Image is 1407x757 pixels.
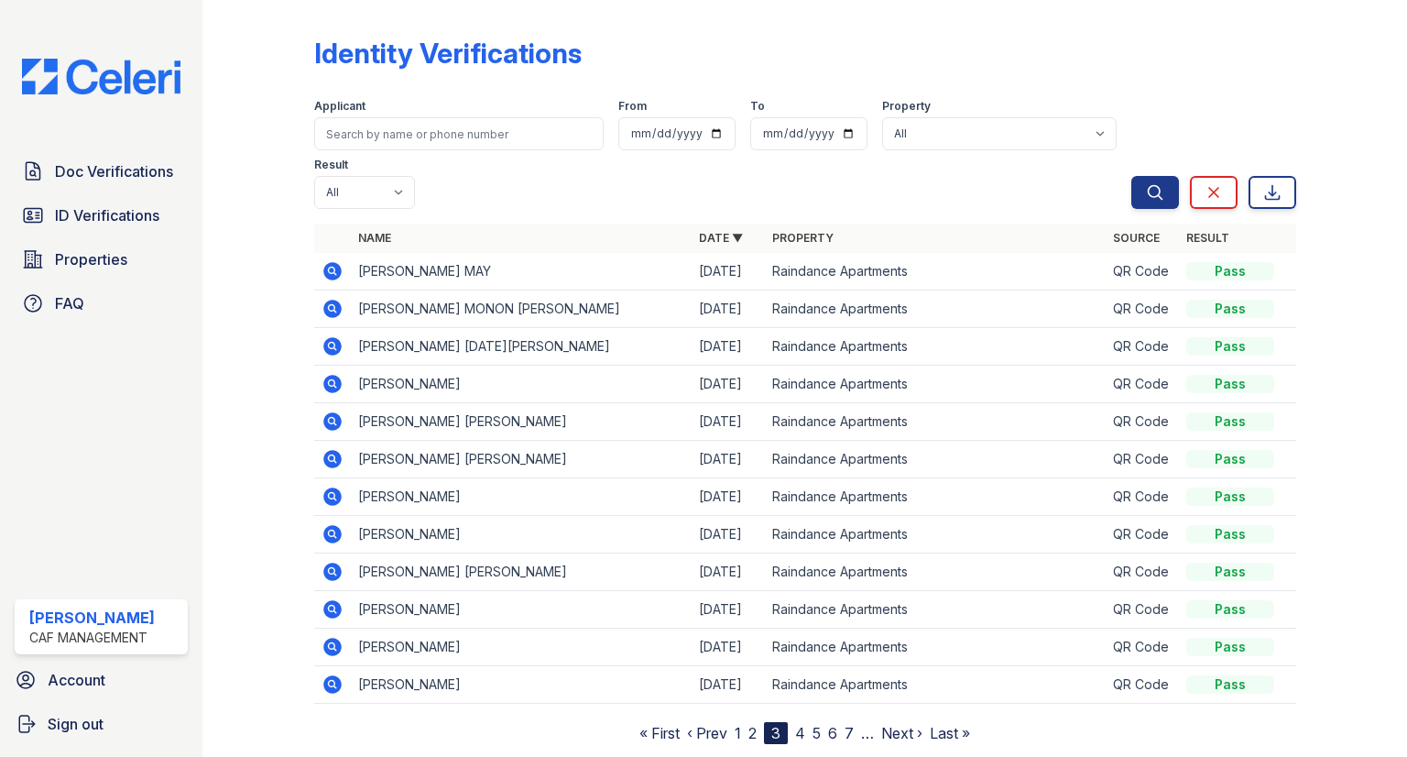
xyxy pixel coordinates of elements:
[7,706,195,742] a: Sign out
[692,591,765,629] td: [DATE]
[699,231,743,245] a: Date ▼
[351,629,692,666] td: [PERSON_NAME]
[692,403,765,441] td: [DATE]
[1186,231,1229,245] a: Result
[765,441,1106,478] td: Raindance Apartments
[351,554,692,591] td: [PERSON_NAME] [PERSON_NAME]
[765,666,1106,704] td: Raindance Apartments
[55,160,173,182] span: Doc Verifications
[351,478,692,516] td: [PERSON_NAME]
[1186,300,1274,318] div: Pass
[314,37,582,70] div: Identity Verifications
[687,724,727,742] a: ‹ Prev
[55,292,84,314] span: FAQ
[351,591,692,629] td: [PERSON_NAME]
[692,441,765,478] td: [DATE]
[735,724,741,742] a: 1
[1186,638,1274,656] div: Pass
[1106,441,1179,478] td: QR Code
[1106,591,1179,629] td: QR Code
[48,713,104,735] span: Sign out
[692,666,765,704] td: [DATE]
[930,724,970,742] a: Last »
[813,724,821,742] a: 5
[1106,253,1179,291] td: QR Code
[772,231,834,245] a: Property
[639,724,680,742] a: « First
[618,99,647,114] label: From
[351,666,692,704] td: [PERSON_NAME]
[1106,366,1179,403] td: QR Code
[765,516,1106,554] td: Raindance Apartments
[692,629,765,666] td: [DATE]
[765,591,1106,629] td: Raindance Apartments
[692,516,765,554] td: [DATE]
[748,724,757,742] a: 2
[351,366,692,403] td: [PERSON_NAME]
[1186,525,1274,543] div: Pass
[765,403,1106,441] td: Raindance Apartments
[692,328,765,366] td: [DATE]
[765,478,1106,516] td: Raindance Apartments
[351,403,692,441] td: [PERSON_NAME] [PERSON_NAME]
[29,607,155,629] div: [PERSON_NAME]
[692,291,765,328] td: [DATE]
[828,724,837,742] a: 6
[1186,262,1274,280] div: Pass
[881,724,922,742] a: Next ›
[1186,563,1274,581] div: Pass
[1106,516,1179,554] td: QR Code
[750,99,765,114] label: To
[351,328,692,366] td: [PERSON_NAME] [DATE][PERSON_NAME]
[48,669,105,691] span: Account
[1106,291,1179,328] td: QR Code
[55,248,127,270] span: Properties
[1186,337,1274,356] div: Pass
[7,59,195,94] img: CE_Logo_Blue-a8612792a0a2168367f1c8372b55b34899dd931a85d93a1a3d3e32e68fde9ad4.png
[55,204,159,226] span: ID Verifications
[692,478,765,516] td: [DATE]
[351,516,692,554] td: [PERSON_NAME]
[358,231,391,245] a: Name
[882,99,931,114] label: Property
[692,253,765,291] td: [DATE]
[1106,554,1179,591] td: QR Code
[15,153,188,190] a: Doc Verifications
[7,662,195,698] a: Account
[1186,375,1274,393] div: Pass
[1106,629,1179,666] td: QR Code
[15,241,188,278] a: Properties
[795,724,805,742] a: 4
[351,441,692,478] td: [PERSON_NAME] [PERSON_NAME]
[314,117,604,150] input: Search by name or phone number
[765,253,1106,291] td: Raindance Apartments
[1186,412,1274,431] div: Pass
[764,722,788,744] div: 3
[765,629,1106,666] td: Raindance Apartments
[861,722,874,744] span: …
[351,253,692,291] td: [PERSON_NAME] MAY
[1106,666,1179,704] td: QR Code
[15,197,188,234] a: ID Verifications
[1106,403,1179,441] td: QR Code
[351,291,692,328] td: [PERSON_NAME] MONON [PERSON_NAME]
[1186,488,1274,506] div: Pass
[1113,231,1160,245] a: Source
[1186,600,1274,619] div: Pass
[15,285,188,322] a: FAQ
[29,629,155,647] div: CAF Management
[1186,450,1274,468] div: Pass
[1186,675,1274,694] div: Pass
[692,366,765,403] td: [DATE]
[765,366,1106,403] td: Raindance Apartments
[765,554,1106,591] td: Raindance Apartments
[314,158,348,172] label: Result
[692,554,765,591] td: [DATE]
[1106,478,1179,516] td: QR Code
[765,291,1106,328] td: Raindance Apartments
[1106,328,1179,366] td: QR Code
[845,724,854,742] a: 7
[765,328,1106,366] td: Raindance Apartments
[314,99,365,114] label: Applicant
